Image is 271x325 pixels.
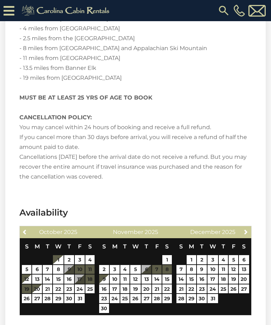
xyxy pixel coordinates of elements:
span: 2025 [145,229,158,235]
a: 14 [152,275,162,284]
a: 31 [75,294,85,303]
a: 20 [32,284,42,294]
a: 22 [53,284,64,294]
a: 12 [229,265,238,274]
a: 4 [120,265,130,274]
span: Tuesday [123,243,127,250]
a: 3 [110,265,120,274]
a: 29 [187,294,196,303]
a: 29 [162,294,172,303]
a: 23 [197,284,207,294]
a: 11 [120,275,130,284]
a: 4 [219,255,228,264]
a: 30 [99,304,109,313]
a: [PHONE_NUMBER] [232,5,247,17]
a: 24 [75,284,85,294]
a: 13 [141,275,151,284]
a: 8 [53,265,64,274]
a: 25 [85,284,95,294]
a: 21 [152,284,162,294]
a: 20 [239,275,249,284]
a: 18 [120,284,130,294]
a: 27 [141,294,151,303]
a: 13 [239,265,249,274]
span: Tuesday [200,243,204,250]
a: 14 [176,275,186,284]
h3: Availability [19,206,252,219]
span: Sunday [102,243,106,250]
a: 26 [130,294,141,303]
a: 7 [176,265,186,274]
a: 6 [32,265,42,274]
a: 5 [22,265,31,274]
a: 20 [141,284,151,294]
span: Thursday [222,243,225,250]
a: 3 [75,255,85,264]
a: 21 [43,284,52,294]
span: Friday [155,243,159,250]
span: Next [243,229,249,235]
a: 28 [176,294,186,303]
span: Sunday [25,243,29,250]
a: 16 [64,275,74,284]
a: 26 [22,294,31,303]
a: 23 [64,284,74,294]
a: 6 [239,255,249,264]
span: Saturday [242,243,246,250]
span: Wednesday [132,243,139,250]
a: 12 [130,275,141,284]
strong: MUST BE AT LEAST 25 YRS OF AGE TO BOOK CANCELLATION POLICY: [19,94,152,121]
a: 31 [207,294,218,303]
a: 30 [197,294,207,303]
a: 19 [130,284,141,294]
a: 17 [110,284,120,294]
span: Monday [189,243,194,250]
a: 7 [43,265,52,274]
span: Friday [78,243,82,250]
a: 18 [219,275,228,284]
a: 2 [64,255,74,264]
a: 3 [207,255,218,264]
span: Thursday [145,243,148,250]
a: 9 [99,275,109,284]
span: Tuesday [46,243,49,250]
a: 1 [187,255,196,264]
a: 10 [207,265,218,274]
a: 29 [53,294,64,303]
a: 2 [197,255,207,264]
span: 2025 [222,229,235,235]
a: 1 [53,255,64,264]
a: 28 [152,294,162,303]
a: 14 [43,275,52,284]
a: 27 [32,294,42,303]
span: Wednesday [55,243,61,250]
span: Monday [112,243,118,250]
a: 21 [176,284,186,294]
a: 9 [197,265,207,274]
a: 24 [110,294,120,303]
a: 22 [187,284,196,294]
a: 13 [32,275,42,284]
span: December [190,229,221,235]
a: 16 [99,284,109,294]
span: Thursday [67,243,71,250]
span: November [113,229,143,235]
a: 27 [239,284,249,294]
a: Previous [20,227,29,236]
a: 15 [162,275,172,284]
span: Sunday [179,243,183,250]
a: 28 [43,294,52,303]
a: 15 [53,275,64,284]
a: 11 [219,265,228,274]
a: 23 [99,294,109,303]
a: 25 [120,294,130,303]
a: 1 [162,255,172,264]
a: 8 [187,265,196,274]
a: 12 [22,275,31,284]
span: October [39,229,62,235]
a: Next [242,227,251,236]
a: 22 [162,284,172,294]
span: Friday [232,243,235,250]
a: 10 [110,275,120,284]
a: 5 [130,265,141,274]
